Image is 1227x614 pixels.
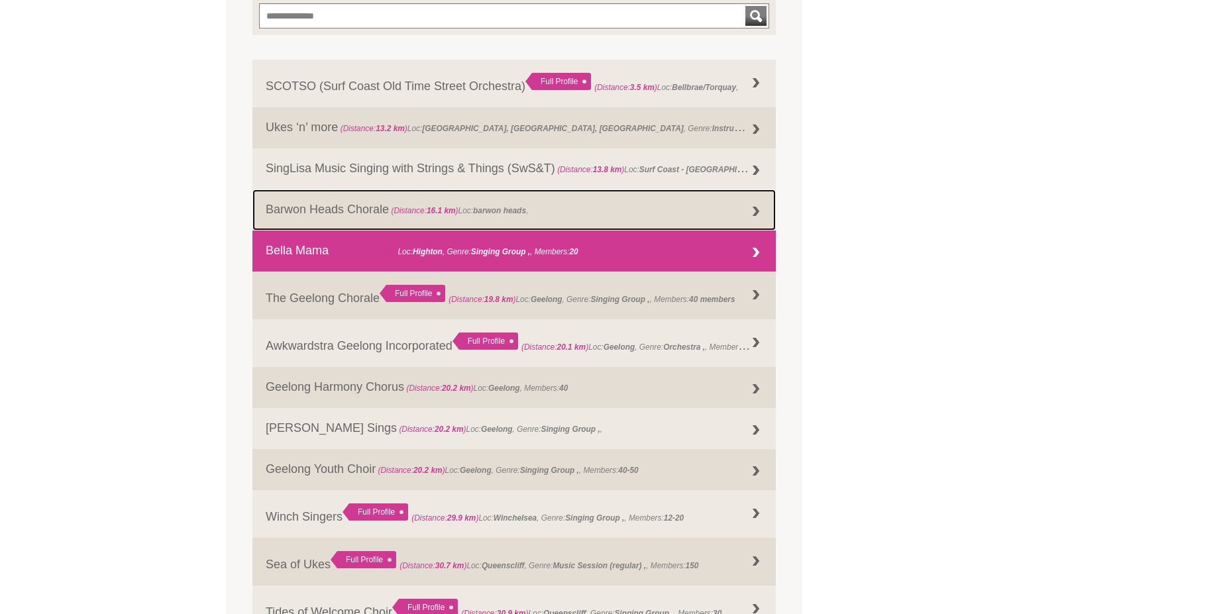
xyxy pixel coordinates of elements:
[252,319,776,367] a: Awkwardstra Geelong Incorporated Full Profile (Distance:20.1 km)Loc:Geelong, Genre:Orchestra ,, M...
[520,466,579,475] strong: Singing Group ,
[593,165,622,174] strong: 13.8 km
[252,189,776,230] a: Barwon Heads Chorale (Distance:16.1 km)Loc:barwon heads,
[525,73,591,90] div: Full Profile
[557,342,586,352] strong: 20.1 km
[338,121,792,134] span: Loc: , Genre: ,
[252,490,776,538] a: Winch Singers Full Profile (Distance:29.9 km)Loc:Winchelsea, Genre:Singing Group ,, Members:12-20
[664,513,684,523] strong: 12-20
[559,384,568,393] strong: 40
[449,295,735,304] span: Loc: , Genre: , Members:
[252,230,776,272] a: Bella Mama (Distance:17.1 km)Loc:Highton, Genre:Singing Group ,, Members:20
[411,513,684,523] span: Loc: , Genre: , Members:
[541,425,600,434] strong: Singing Group ,
[341,124,407,133] span: (Distance: )
[413,466,443,475] strong: 20.2 km
[460,466,492,475] strong: Geelong
[366,247,396,256] strong: 17.1 km
[413,247,443,256] strong: Highton
[391,206,458,215] span: (Distance: )
[331,551,396,568] div: Full Profile
[422,124,683,133] strong: [GEOGRAPHIC_DATA], [GEOGRAPHIC_DATA], [GEOGRAPHIC_DATA]
[389,206,528,215] span: Loc: ,
[252,408,776,449] a: [PERSON_NAME] Sings (Distance:20.2 km)Loc:Geelong, Genre:Singing Group ,,
[521,339,753,352] span: Loc: , Genre: , Members:
[411,513,478,523] span: (Distance: )
[252,272,776,319] a: The Geelong Chorale Full Profile (Distance:19.8 km)Loc:Geelong, Genre:Singing Group ,, Members:40...
[689,295,735,304] strong: 40 members
[447,513,476,523] strong: 29.9 km
[594,83,738,92] span: Loc: ,
[376,466,639,475] span: Loc: , Genre: , Members:
[378,466,445,475] span: (Distance: )
[488,384,520,393] strong: Geelong
[252,367,776,408] a: Geelong Harmony Chorus (Distance:20.2 km)Loc:Geelong, Members:40
[630,83,655,92] strong: 3.5 km
[400,561,466,570] span: (Distance: )
[427,206,456,215] strong: 16.1 km
[406,384,473,393] span: (Distance: )
[473,206,526,215] strong: barwon heads
[521,342,588,352] span: (Distance: )
[686,561,699,570] strong: 150
[594,83,657,92] span: (Distance: )
[252,60,776,107] a: SCOTSO (Surf Coast Old Time Street Orchestra) Full Profile (Distance:3.5 km)Loc:Bellbrae/Torquay,
[329,247,578,256] span: Loc: , Genre: , Members:
[252,148,776,189] a: SingLisa Music Singing with Strings & Things (SwS&T) (Distance:13.8 km)Loc:Surf Coast - [GEOGRAPH...
[404,384,568,393] span: Loc: , Members:
[380,285,445,302] div: Full Profile
[449,295,515,304] span: (Distance: )
[557,165,624,174] span: (Distance: )
[555,162,918,175] span: Loc: , Genre: , Members:
[331,247,398,256] span: (Distance: )
[618,466,638,475] strong: 40-50
[590,295,649,304] strong: Singing Group ,
[252,449,776,490] a: Geelong Youth Choir (Distance:20.2 km)Loc:Geelong, Genre:Singing Group ,, Members:40-50
[435,425,464,434] strong: 20.2 km
[484,295,513,304] strong: 19.8 km
[672,83,736,92] strong: Bellbrae/Torquay
[435,561,464,570] strong: 30.7 km
[343,503,408,521] div: Full Profile
[442,384,471,393] strong: 20.2 km
[453,333,518,350] div: Full Profile
[376,124,405,133] strong: 13.2 km
[397,425,602,434] span: Loc: , Genre: ,
[399,425,466,434] span: (Distance: )
[252,538,776,586] a: Sea of Ukes Full Profile (Distance:30.7 km)Loc:Queenscliff, Genre:Music Session (regular) ,, Memb...
[663,342,705,352] strong: Orchestra ,
[553,561,646,570] strong: Music Session (regular) ,
[604,342,635,352] strong: Geelong
[471,247,530,256] strong: Singing Group ,
[565,513,624,523] strong: Singing Group ,
[531,295,562,304] strong: Geelong
[252,107,776,148] a: Ukes ‘n’ more (Distance:13.2 km)Loc:[GEOGRAPHIC_DATA], [GEOGRAPHIC_DATA], [GEOGRAPHIC_DATA], Genr...
[481,425,513,434] strong: Geelong
[639,162,771,175] strong: Surf Coast - [GEOGRAPHIC_DATA]
[400,561,698,570] span: Loc: , Genre: , Members:
[570,247,578,256] strong: 20
[482,561,525,570] strong: Queenscliff
[712,121,790,134] strong: Instrumental Group ,
[494,513,537,523] strong: Winchelsea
